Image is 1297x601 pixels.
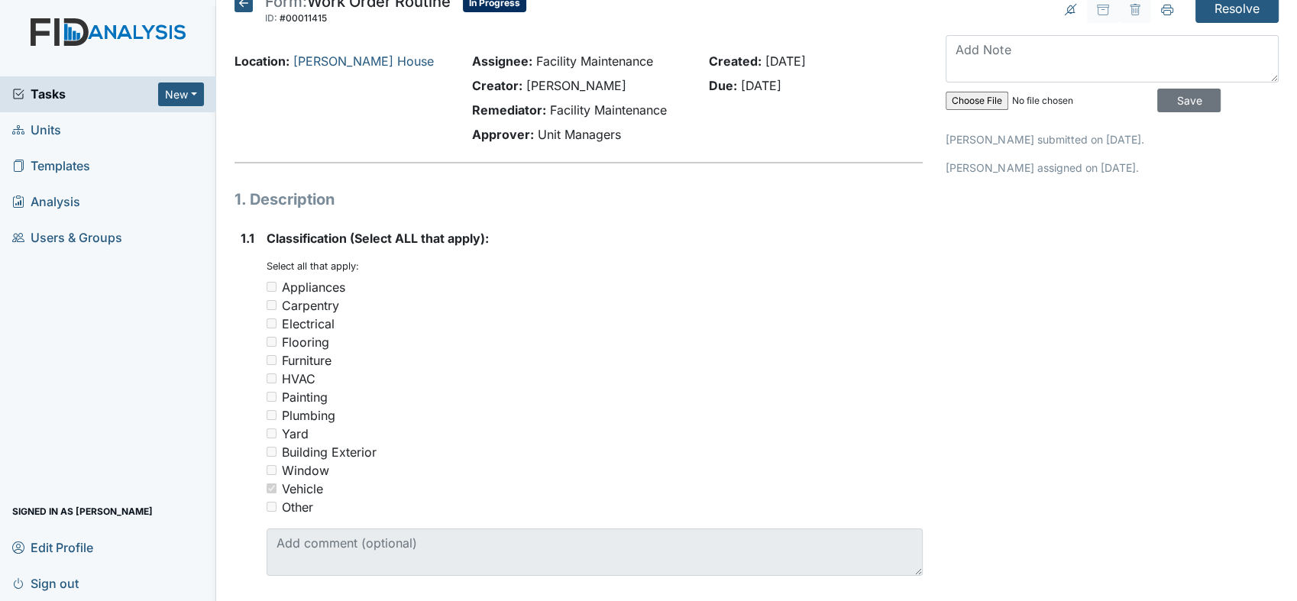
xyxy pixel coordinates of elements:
[267,447,277,457] input: Building Exterior
[267,282,277,292] input: Appliances
[282,498,313,516] div: Other
[12,226,122,250] span: Users & Groups
[12,118,61,142] span: Units
[282,425,309,443] div: Yard
[158,82,204,106] button: New
[241,229,254,247] label: 1.1
[282,370,315,388] div: HVAC
[267,337,277,347] input: Flooring
[280,12,327,24] span: #00011415
[549,102,666,118] span: Facility Maintenance
[267,318,277,328] input: Electrical
[267,483,277,493] input: Vehicle
[471,127,533,142] strong: Approver:
[267,373,277,383] input: HVAC
[741,78,781,93] span: [DATE]
[282,351,332,370] div: Furniture
[709,53,762,69] strong: Created:
[765,53,806,69] span: [DATE]
[12,154,90,178] span: Templates
[12,499,153,523] span: Signed in as [PERSON_NAME]
[535,53,652,69] span: Facility Maintenance
[526,78,626,93] span: [PERSON_NAME]
[267,465,277,475] input: Window
[282,315,335,333] div: Electrical
[265,12,277,24] span: ID:
[471,53,532,69] strong: Assignee:
[267,355,277,365] input: Furniture
[471,78,522,93] strong: Creator:
[267,260,359,272] small: Select all that apply:
[282,278,345,296] div: Appliances
[282,461,329,480] div: Window
[946,131,1279,147] p: [PERSON_NAME] submitted on [DATE].
[267,410,277,420] input: Plumbing
[12,571,79,595] span: Sign out
[12,85,158,103] a: Tasks
[1157,89,1221,112] input: Save
[282,480,323,498] div: Vehicle
[709,78,737,93] strong: Due:
[946,160,1279,176] p: [PERSON_NAME] assigned on [DATE].
[12,190,80,214] span: Analysis
[267,300,277,310] input: Carpentry
[267,502,277,512] input: Other
[267,428,277,438] input: Yard
[293,53,434,69] a: [PERSON_NAME] House
[282,443,377,461] div: Building Exterior
[234,53,289,69] strong: Location:
[267,231,489,246] span: Classification (Select ALL that apply):
[282,388,328,406] div: Painting
[282,333,329,351] div: Flooring
[537,127,620,142] span: Unit Managers
[12,535,93,559] span: Edit Profile
[282,406,335,425] div: Plumbing
[471,102,545,118] strong: Remediator:
[267,392,277,402] input: Painting
[234,188,923,211] h1: 1. Description
[282,296,339,315] div: Carpentry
